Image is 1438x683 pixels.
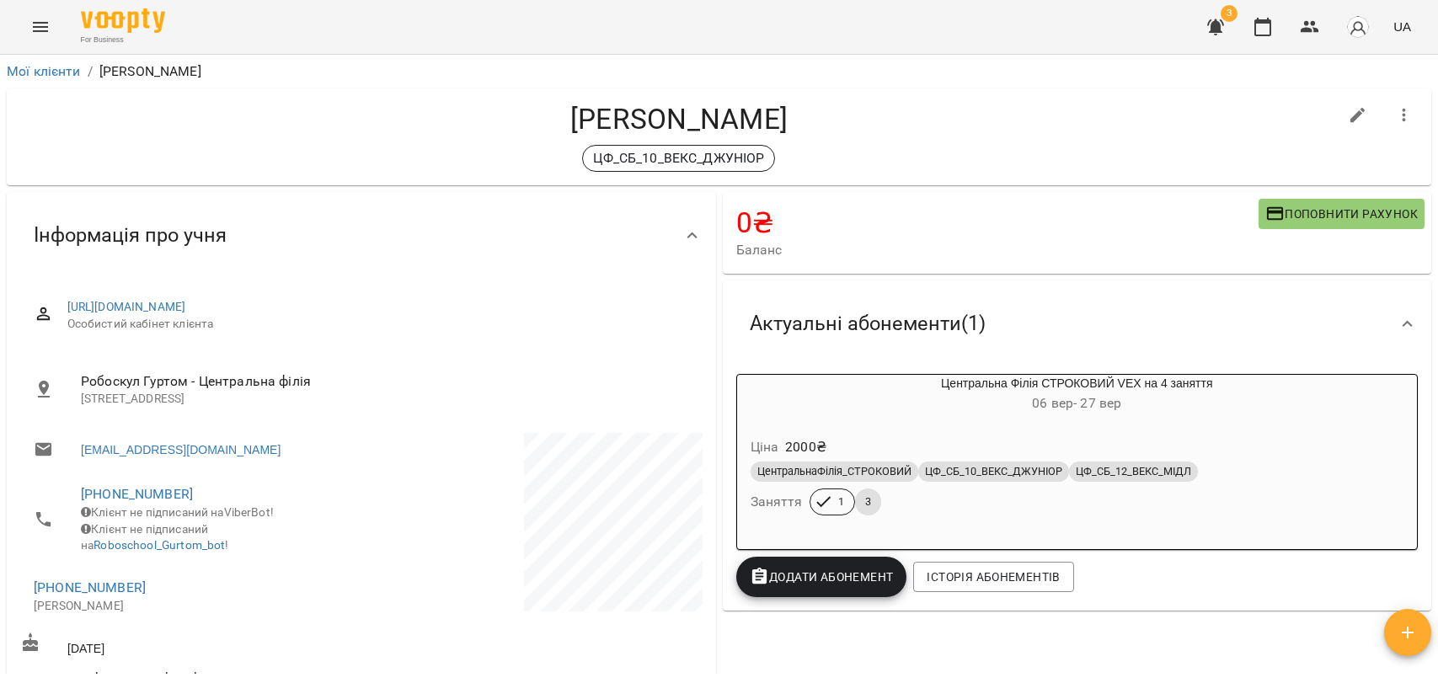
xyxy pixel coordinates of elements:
[582,145,775,172] div: ЦФ_СБ_10_ВЕКС_ДЖУНІОР
[81,522,229,552] span: Клієнт не підписаний на !
[736,205,1259,240] h4: 0 ₴
[736,557,907,597] button: Додати Абонемент
[913,562,1073,592] button: Історія абонементів
[81,371,689,392] span: Робоскул Гуртом - Центральна філія
[1387,11,1418,42] button: UA
[1032,395,1121,411] span: 06 вер - 27 вер
[7,61,1431,82] nav: breadcrumb
[1393,18,1411,35] span: UA
[81,8,165,33] img: Voopty Logo
[736,240,1259,260] span: Баланс
[785,437,826,457] p: 2000 ₴
[828,494,854,510] span: 1
[67,300,186,313] a: [URL][DOMAIN_NAME]
[750,567,894,587] span: Додати Абонемент
[81,391,689,408] p: [STREET_ADDRESS]
[7,192,716,279] div: Інформація про учня
[7,63,81,79] a: Мої клієнти
[855,494,881,510] span: 3
[94,538,225,552] a: Roboschool_Gurtom_bot
[99,61,201,82] p: [PERSON_NAME]
[88,61,93,82] li: /
[34,579,146,595] a: [PHONE_NUMBER]
[751,435,779,459] h6: Ціна
[750,311,986,337] span: Актуальні абонементи ( 1 )
[81,35,165,45] span: For Business
[20,102,1338,136] h4: [PERSON_NAME]
[593,148,764,168] p: ЦФ_СБ_10_ВЕКС_ДЖУНІОР
[81,486,193,502] a: [PHONE_NUMBER]
[751,464,918,479] span: ЦентральнаФілія_СТРОКОВИЙ
[1265,204,1418,224] span: Поповнити рахунок
[1221,5,1238,22] span: 3
[1069,464,1198,479] span: ЦФ_СБ_12_ВЕКС_МІДЛ
[1259,199,1425,229] button: Поповнити рахунок
[751,490,803,514] h6: Заняття
[81,505,274,519] span: Клієнт не підписаний на ViberBot!
[67,316,689,333] span: Особистий кабінет клієнта
[1346,15,1370,39] img: avatar_s.png
[81,441,281,458] a: [EMAIL_ADDRESS][DOMAIN_NAME]
[34,598,345,615] p: [PERSON_NAME]
[927,567,1060,587] span: Історія абонементів
[737,375,1418,415] div: Центральна Філія СТРОКОВИЙ VEX на 4 заняття
[737,375,1418,536] button: Центральна Філія СТРОКОВИЙ VEX на 4 заняття06 вер- 27 верЦіна2000₴ЦентральнаФілія_СТРОКОВИЙЦФ_СБ_...
[20,7,61,47] button: Menu
[723,280,1432,367] div: Актуальні абонементи(1)
[34,222,227,248] span: Інформація про учня
[918,464,1069,479] span: ЦФ_СБ_10_ВЕКС_ДЖУНІОР
[17,629,361,660] div: [DATE]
